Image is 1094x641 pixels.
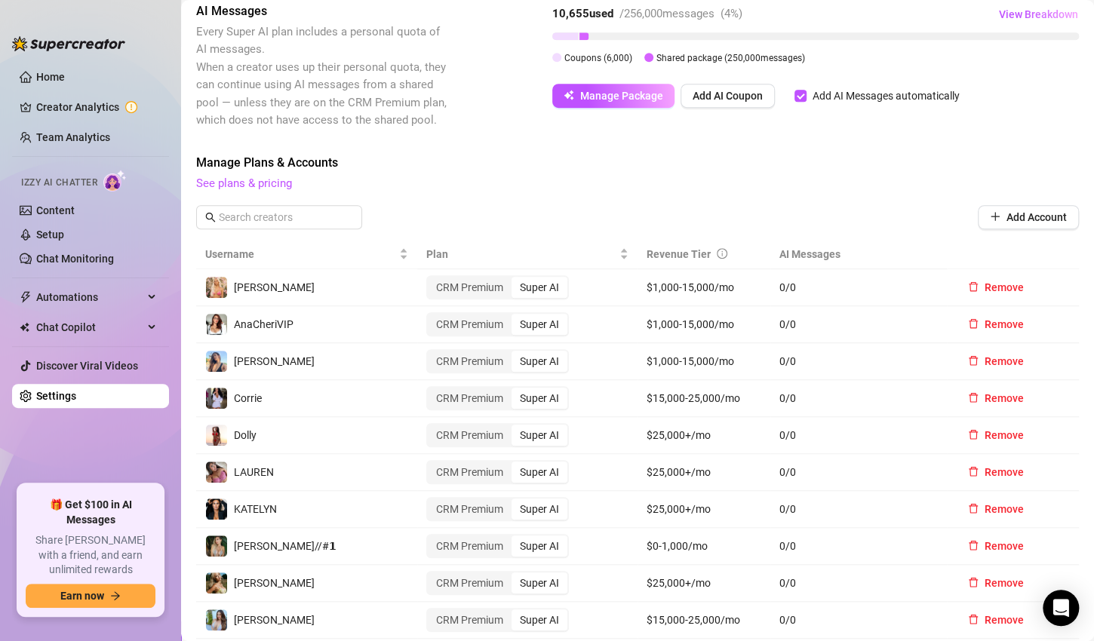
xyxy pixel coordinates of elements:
button: Remove [956,312,1036,336]
div: Super AI [512,314,567,335]
span: Remove [985,429,1024,441]
span: Remove [985,540,1024,552]
td: $0-1,000/mo [638,528,770,565]
img: Sibyl [206,351,227,372]
span: Dolly [234,429,257,441]
button: Remove [956,386,1036,410]
span: [PERSON_NAME]//#𝟭 [234,540,336,552]
input: Search creators [219,209,341,225]
a: Setup [36,228,64,241]
td: $25,000+/mo [638,491,770,528]
span: [PERSON_NAME] [234,355,315,367]
span: Manage Package [580,90,663,102]
div: CRM Premium [428,572,512,593]
span: [PERSON_NAME] [234,281,315,293]
img: logo-BBDzfeDw.svg [12,36,125,51]
span: ️‍LAUREN [234,466,274,478]
div: CRM Premium [428,498,512,520]
span: 0 / 0 [779,390,938,406]
span: Remove [985,503,1024,515]
button: Remove [956,423,1036,447]
span: Earn now [60,590,104,602]
div: segmented control [426,423,569,447]
span: delete [968,614,979,624]
td: $25,000+/mo [638,417,770,454]
span: Shared package ( 250,000 messages) [656,53,805,63]
span: 🎁 Get $100 in AI Messages [26,498,155,527]
span: 0 / 0 [779,316,938,333]
span: Plan [426,246,617,262]
span: search [205,212,216,222]
button: Remove [956,608,1036,632]
a: Creator Analytics exclamation-circle [36,95,157,119]
div: Super AI [512,277,567,298]
span: KATELYN [234,503,277,515]
img: Corrie [206,388,227,409]
button: Remove [956,497,1036,521]
div: CRM Premium [428,462,512,483]
div: segmented control [426,460,569,484]
span: 0 / 0 [779,501,938,517]
div: CRM Premium [428,535,512,557]
span: 0 / 0 [779,353,938,370]
div: Super AI [512,572,567,593]
button: Remove [956,534,1036,558]
span: 0 / 0 [779,279,938,296]
img: Anthia [206,277,227,298]
span: ( 4 %) [721,7,742,20]
div: Super AI [512,609,567,630]
span: Manage Plans & Accounts [196,154,1079,172]
div: CRM Premium [428,351,512,372]
a: Discover Viral Videos [36,360,138,372]
span: AI Messages [196,2,450,20]
span: 0 / 0 [779,575,938,591]
div: Super AI [512,425,567,446]
button: Remove [956,349,1036,373]
span: / 256,000 messages [619,7,714,20]
div: segmented control [426,275,569,299]
div: CRM Premium [428,388,512,409]
th: Username [196,240,417,269]
div: segmented control [426,312,569,336]
button: Remove [956,571,1036,595]
a: Team Analytics [36,131,110,143]
img: Chat Copilot [20,322,29,333]
span: Izzy AI Chatter [21,176,97,190]
span: 0 / 0 [779,538,938,554]
span: Remove [985,281,1024,293]
span: [PERSON_NAME] [234,577,315,589]
div: segmented control [426,571,569,595]
div: Super AI [512,351,567,372]
span: Remove [985,577,1024,589]
span: delete [968,318,979,329]
span: 0 / 0 [779,612,938,628]
img: ️‍LAUREN [206,462,227,483]
div: Open Intercom Messenger [1043,590,1079,626]
span: Corrie [234,392,262,404]
button: Remove [956,275,1036,299]
span: [PERSON_NAME] [234,614,315,626]
span: delete [968,577,979,587]
span: Every Super AI plan includes a personal quota of AI messages. When a creator uses up their person... [196,25,447,127]
td: $15,000-25,000/mo [638,602,770,639]
a: See plans & pricing [196,176,292,190]
img: Gracie [206,609,227,630]
span: arrow-right [110,590,121,601]
td: $1,000-15,000/mo [638,306,770,343]
img: AnaCheriVIP [206,314,227,335]
a: Content [36,204,75,216]
span: Remove [985,392,1024,404]
span: Automations [36,285,143,309]
div: Super AI [512,498,567,520]
span: delete [968,429,979,440]
span: 0 / 0 [779,464,938,480]
td: $15,000-25,000/mo [638,380,770,417]
span: Share [PERSON_NAME] with a friend, and earn unlimited rewards [26,533,155,578]
span: 0 / 0 [779,427,938,443]
span: Username [205,246,396,262]
div: CRM Premium [428,425,512,446]
button: Add AI Coupon [681,84,775,108]
img: ANGI [206,572,227,593]
span: Add Account [1006,211,1067,223]
div: segmented control [426,608,569,632]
